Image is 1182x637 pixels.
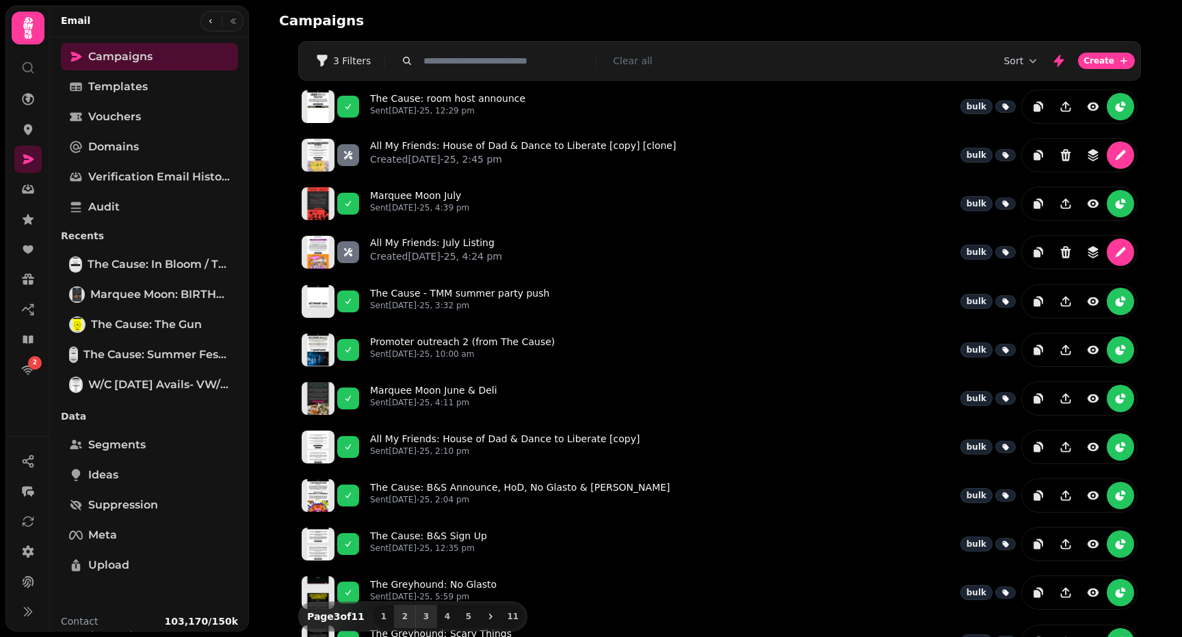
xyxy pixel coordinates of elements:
button: duplicate [1025,239,1052,266]
img: Marquee Moon: BIRTHDAY [70,288,83,301]
button: Share campaign preview [1052,385,1079,412]
button: view [1079,579,1107,606]
button: reports [1107,288,1134,315]
span: 2 [399,612,410,621]
button: 5 [458,605,480,628]
span: Campaigns [88,49,153,65]
button: reports [1107,336,1134,364]
p: Page 3 of 11 [302,610,370,623]
button: reports [1107,385,1134,412]
img: aHR0cHM6Ly9zdGFtcGVkZS1zZXJ2aWNlLXByb2QtdGVtcGxhdGUtcHJldmlld3MuczMuZXUtd2VzdC0xLmFtYXpvbmF3cy5jb... [302,382,334,415]
p: Data [61,404,238,429]
a: Ideas [61,461,238,489]
nav: Pagination [373,605,524,628]
a: Vouchers [61,103,238,131]
span: Upload [88,557,129,573]
span: Vouchers [88,109,141,125]
p: Sent [DATE]-25, 2:10 pm [370,446,640,457]
span: Templates [88,79,148,95]
div: bulk [960,488,993,503]
img: aHR0cHM6Ly9zdGFtcGVkZS1zZXJ2aWNlLXByb2QtdGVtcGxhdGUtcHJldmlld3MuczMuZXUtd2VzdC0xLmFtYXpvbmF3cy5jb... [302,576,334,609]
div: bulk [960,439,993,455]
button: Share campaign preview [1052,482,1079,509]
button: 3 Filters [304,50,382,72]
button: duplicate [1025,190,1052,217]
p: Sent [DATE]-25, 3:32 pm [370,300,549,311]
button: edit [1107,141,1134,169]
img: W/C 11 Aug Avails- VW/GH/Club [70,378,81,392]
img: aHR0cHM6Ly9zdGFtcGVkZS1zZXJ2aWNlLXByb2QtdGVtcGxhdGUtcHJldmlld3MuczMuZXUtd2VzdC0xLmFtYXpvbmF3cy5jb... [302,285,334,318]
span: The Cause: Summer Fest, [DATE] & MYE, MM, Slippery Slopes [83,347,230,363]
span: The Cause: The Gun [91,316,202,333]
button: 3 [415,605,437,628]
img: aHR0cHM6Ly9zdGFtcGVkZS1zZXJ2aWNlLXByb2QtdGVtcGxhdGUtcHJldmlld3MuczMuZXUtd2VzdC0xLmFtYXpvbmF3cy5jb... [302,139,334,172]
nav: Tabs [50,38,249,604]
img: aHR0cHM6Ly9zdGFtcGVkZS1zZXJ2aWNlLXByb2QtdGVtcGxhdGUtcHJldmlld3MuczMuZXUtd2VzdC0xLmFtYXpvbmF3cy5jb... [302,528,334,560]
span: Marquee Moon: BIRTHDAY [90,286,230,303]
a: Meta [61,521,238,549]
p: Created [DATE]-25, 2:45 pm [370,152,676,166]
button: 2 [394,605,416,628]
a: Promoter outreach 2 (from The Cause)Sent[DATE]-25, 10:00 am [370,335,555,365]
span: 2 [33,358,37,368]
button: reports [1107,530,1134,558]
button: 1 [373,605,395,628]
span: The Cause: In Bloom / Thumbprint [88,256,230,273]
button: Delete [1052,141,1079,169]
div: bulk [960,585,993,600]
a: Segments [61,431,238,459]
button: reports [1107,190,1134,217]
span: 11 [508,612,518,621]
span: 4 [442,612,453,621]
p: Sent [DATE]-25, 10:00 am [370,349,555,360]
span: Segments [88,437,146,453]
a: The Cause - TMM summer party pushSent[DATE]-25, 3:32 pm [370,286,549,316]
a: Marquee Moon JulySent[DATE]-25, 4:39 pm [370,189,469,219]
span: Create [1083,57,1114,65]
a: All My Friends: House of Dad & Dance to Liberate [copy] [clone]Created[DATE]-25, 2:45 pm [370,139,676,172]
p: Sent [DATE]-25, 12:29 pm [370,105,525,116]
span: 5 [463,612,474,621]
a: Marquee Moon June & DeliSent[DATE]-25, 4:11 pm [370,383,497,414]
button: 11 [502,605,524,628]
button: duplicate [1025,288,1052,315]
button: Share campaign preview [1052,93,1079,120]
a: Templates [61,73,238,100]
button: view [1079,482,1107,509]
p: Sent [DATE]-25, 4:11 pm [370,397,497,408]
button: reports [1107,482,1134,509]
button: revisions [1079,239,1107,266]
button: reports [1107,93,1134,120]
a: The Cause: room host announceSent[DATE]-25, 12:29 pm [370,92,525,122]
p: Sent [DATE]-25, 2:04 pm [370,494,670,505]
a: 2 [14,356,42,383]
img: aHR0cHM6Ly9zdGFtcGVkZS1zZXJ2aWNlLXByb2QtdGVtcGxhdGUtcHJldmlld3MuczMuZXUtd2VzdC0xLmFtYXpvbmF3cy5jb... [302,334,334,366]
a: The Cause: In Bloom / ThumbprintThe Cause: In Bloom / Thumbprint [61,251,238,278]
div: bulk [960,391,993,406]
a: All My Friends: July ListingCreated[DATE]-25, 4:24 pm [370,236,502,269]
span: 3 [421,612,432,621]
h2: Email [61,14,90,27]
b: 103,170 / 150k [165,616,238,627]
button: view [1079,288,1107,315]
div: bulk [960,537,993,552]
a: Suppression [61,491,238,519]
button: duplicate [1025,482,1052,509]
div: bulk [960,342,993,357]
a: Domains [61,133,238,161]
a: The Cause: Summer Fest, Halloween & MYE, MM, Slippery SlopesThe Cause: Summer Fest, [DATE] & MYE,... [61,341,238,368]
img: The Cause: In Bloom / Thumbprint [70,258,81,271]
img: aHR0cHM6Ly9zdGFtcGVkZS1zZXJ2aWNlLXByb2QtdGVtcGxhdGUtcHJldmlld3MuczMuZXUtd2VzdC0xLmFtYXpvbmF3cy5jb... [302,431,334,463]
button: Share campaign preview [1052,530,1079,558]
button: view [1079,433,1107,461]
button: view [1079,190,1107,217]
a: The Cause: B&S Announce, HoD, No Glasto & [PERSON_NAME]Sent[DATE]-25, 2:04 pm [370,480,670,511]
span: Suppression [88,497,158,513]
div: bulk [960,99,993,114]
button: duplicate [1025,141,1052,169]
button: Sort [1003,54,1040,68]
img: aHR0cHM6Ly9zdGFtcGVkZS1zZXJ2aWNlLXByb2QtdGVtcGxhdGUtcHJldmlld3MuczMuZXUtd2VzdC0xLmFtYXpvbmF3cy5jb... [302,479,334,512]
button: duplicate [1025,93,1052,120]
button: duplicate [1025,530,1052,558]
img: aHR0cHM6Ly9zdGFtcGVkZS1zZXJ2aWNlLXByb2QtdGVtcGxhdGUtcHJldmlld3MuczMuZXUtd2VzdC0xLmFtYXpvbmF3cy5jb... [302,236,334,269]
